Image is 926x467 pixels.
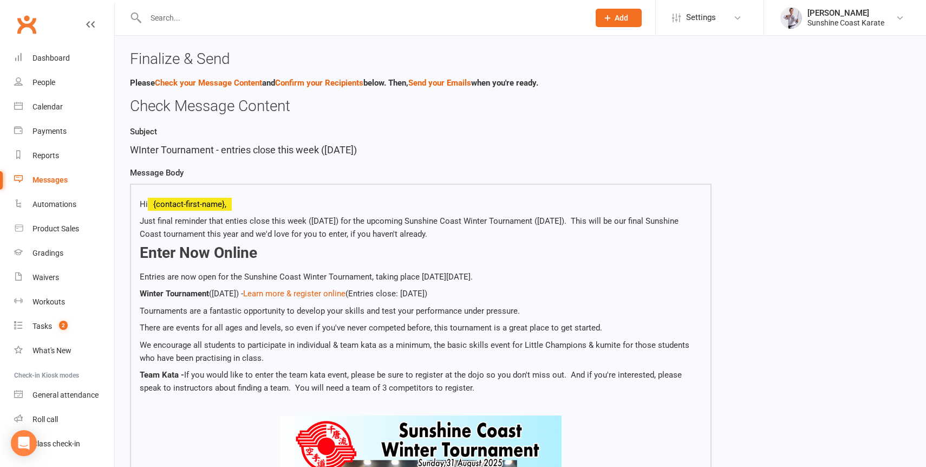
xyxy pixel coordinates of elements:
b: Team Kata - [140,370,184,380]
a: Tasks 2 [14,314,114,339]
a: Workouts [14,290,114,314]
h3: Check Message Content [130,98,712,115]
a: Confirm your Recipients [275,78,363,88]
button: Add [596,9,642,27]
a: Messages [14,168,114,192]
a: Roll call [14,407,114,432]
div: WInter Tournament - entries close this week ([DATE]) [130,142,712,158]
a: General attendance kiosk mode [14,383,114,407]
p: Just final reminder that enties close this week ([DATE]) for the upcoming Sunshine Coast Winter T... [140,215,702,241]
div: Workouts [32,297,65,306]
a: Check your Message Content [155,78,262,88]
div: What's New [32,346,71,355]
p: There are events for all ages and levels, so even if you've never competed before, this tournamen... [140,321,702,334]
div: Automations [32,200,76,209]
div: [PERSON_NAME] [807,8,884,18]
a: Gradings [14,241,114,265]
span: (Entries close: [DATE]) [345,289,427,299]
a: Product Sales [14,217,114,241]
div: Gradings [32,249,63,257]
div: People [32,78,55,87]
input: Search... [142,10,582,25]
p: Entries are now open for the Sunshine Coast Winter Tournament, taking place [DATE][DATE]. [140,270,702,283]
div: Product Sales [32,224,79,233]
div: Class check-in [32,439,80,448]
b: Enter Now Online [140,244,257,262]
a: Automations [14,192,114,217]
a: Payments [14,119,114,144]
div: Payments [32,127,67,135]
a: Send your Emails [408,78,471,88]
a: Clubworx [13,11,40,38]
span: If you would like to enter the team kata event, please be sure to register at the dojo so you don... [140,370,682,393]
div: Calendar [32,102,63,111]
a: Reports [14,144,114,168]
img: thumb_image1623729628.png [780,7,802,29]
h3: Finalize & Send [130,51,712,68]
a: Waivers [14,265,114,290]
div: Roll call [32,415,58,424]
div: Waivers [32,273,59,282]
span: We encourage all students to participate in individual & team kata as a minimum, the basic skills... [140,340,689,363]
label: Message Body [130,166,184,179]
span: Settings [686,5,716,30]
div: Sunshine Coast Karate [807,18,884,28]
div: Tasks [32,322,52,330]
span: Add [615,14,628,22]
a: People [14,70,114,95]
div: Messages [32,176,68,184]
a: Class kiosk mode [14,432,114,456]
a: What's New [14,339,114,363]
div: General attendance [32,391,99,399]
span: 2 [59,321,68,330]
a: Calendar [14,95,114,119]
p: Hi [140,198,702,211]
p: Please and below. Then, when you're ready. [130,76,712,89]
a: Learn more & register online [243,289,345,299]
b: Winter Tournament [140,289,209,299]
div: Reports [32,151,59,160]
span: ([DATE]) - [209,289,243,299]
a: Dashboard [14,46,114,70]
p: Tournaments are a fantastic opportunity to develop your skills and test your performance under pr... [140,304,702,317]
label: Subject [130,125,211,138]
div: Dashboard [32,54,70,62]
div: Open Intercom Messenger [11,430,37,456]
